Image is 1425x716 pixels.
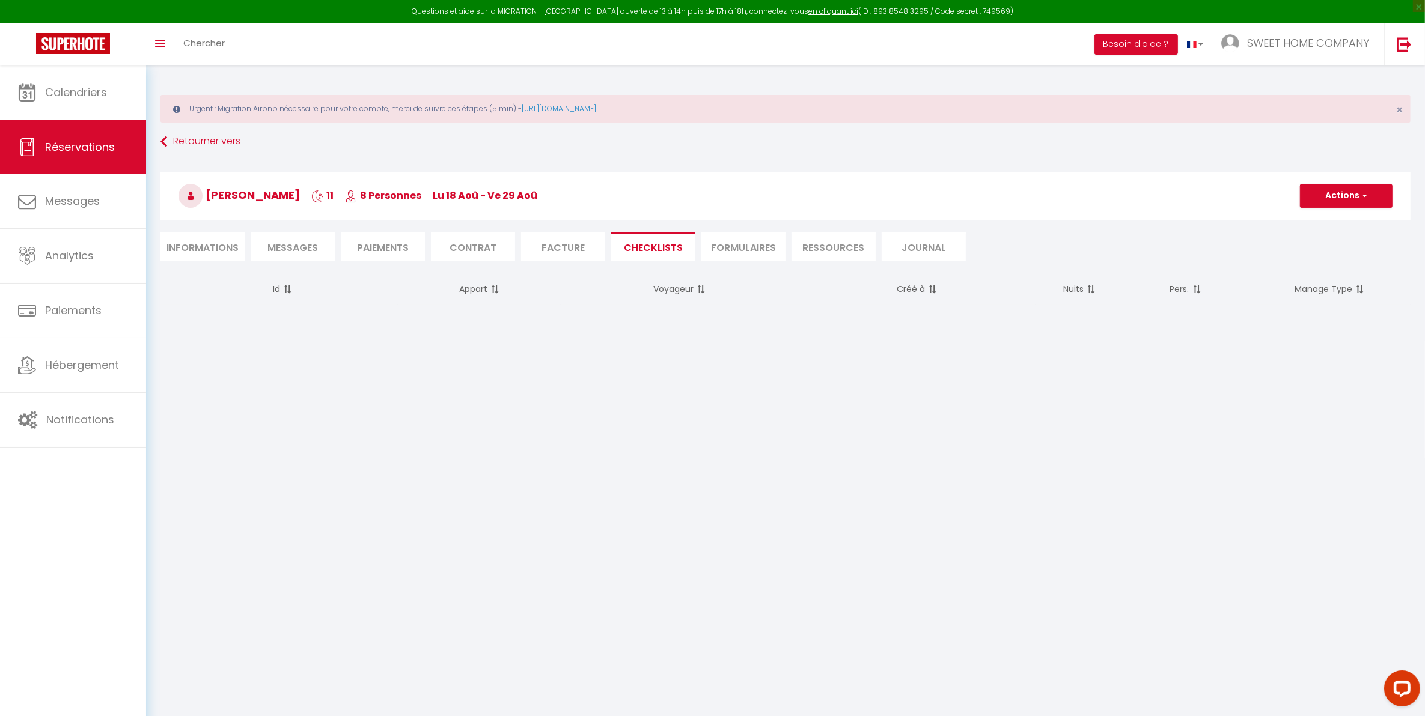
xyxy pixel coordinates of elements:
[522,103,596,114] a: [URL][DOMAIN_NAME]
[808,6,858,16] a: en cliquant ici
[1094,34,1178,55] button: Besoin d'aide ?
[398,273,560,305] th: Appart
[160,95,1411,123] div: Urgent : Migration Airbnb nécessaire pour votre compte, merci de suivre ces étapes (5 min) -
[798,273,1036,305] th: Créé à
[1300,184,1393,208] button: Actions
[179,187,300,202] span: [PERSON_NAME]
[160,131,1411,153] a: Retourner vers
[1247,35,1369,50] span: SWEET HOME COMPANY
[1036,273,1123,305] th: Nuits
[1375,666,1425,716] iframe: LiveChat chat widget
[267,241,318,255] span: Messages
[45,303,102,318] span: Paiements
[701,232,786,261] li: FORMULAIRES
[45,85,107,100] span: Calendriers
[46,412,114,427] span: Notifications
[1212,23,1384,65] a: ... SWEET HOME COMPANY
[345,189,421,202] span: 8 Personnes
[341,232,425,261] li: Paiements
[882,232,966,261] li: Journal
[267,283,280,295] span: Id
[792,232,876,261] li: Ressources
[45,193,100,208] span: Messages
[1221,34,1239,52] img: ...
[183,37,225,49] span: Chercher
[311,189,334,202] span: 11
[174,23,234,65] a: Chercher
[431,232,515,261] li: Contrat
[36,33,110,54] img: Super Booking
[433,189,537,202] span: lu 18 Aoû - ve 29 Aoû
[1396,102,1403,117] span: ×
[45,248,94,263] span: Analytics
[1396,105,1403,115] button: Close
[611,232,695,261] li: CHECKLISTS
[45,357,119,372] span: Hébergement
[521,232,605,261] li: Facture
[160,232,245,261] li: Informations
[1123,273,1248,305] th: Pers.
[561,273,798,305] th: Voyageur
[1397,37,1412,52] img: logout
[45,139,115,154] span: Réservations
[1248,273,1411,305] th: Manage Type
